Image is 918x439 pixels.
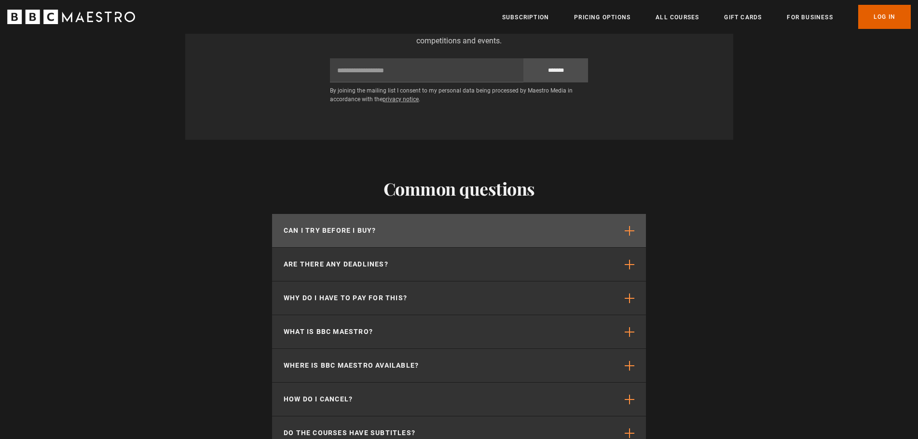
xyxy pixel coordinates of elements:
[272,178,646,199] h2: Common questions
[284,428,415,438] p: Do the courses have subtitles?
[858,5,911,29] a: Log In
[284,360,419,371] p: Where is BBC Maestro available?
[330,24,588,47] p: Get your first order, and be the first to know about new launches, competitions and events.
[724,13,762,22] a: Gift Cards
[574,13,630,22] a: Pricing Options
[284,327,373,337] p: What is BBC Maestro?
[284,226,376,236] p: Can I try before I buy?
[272,281,646,315] button: Why do I have to pay for this?
[284,259,388,269] p: Are there any deadlines?
[383,96,419,103] a: privacy notice
[502,13,549,22] a: Subscription
[272,315,646,348] button: What is BBC Maestro?
[787,13,833,22] a: For business
[502,5,911,29] nav: Primary
[656,13,699,22] a: All Courses
[272,248,646,281] button: Are there any deadlines?
[272,383,646,416] button: How do I cancel?
[284,293,407,303] p: Why do I have to pay for this?
[7,10,135,24] svg: BBC Maestro
[272,349,646,382] button: Where is BBC Maestro available?
[330,86,588,104] p: By joining the mailing list I consent to my personal data being processed by Maestro Media in acc...
[272,214,646,247] button: Can I try before I buy?
[284,394,353,404] p: How do I cancel?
